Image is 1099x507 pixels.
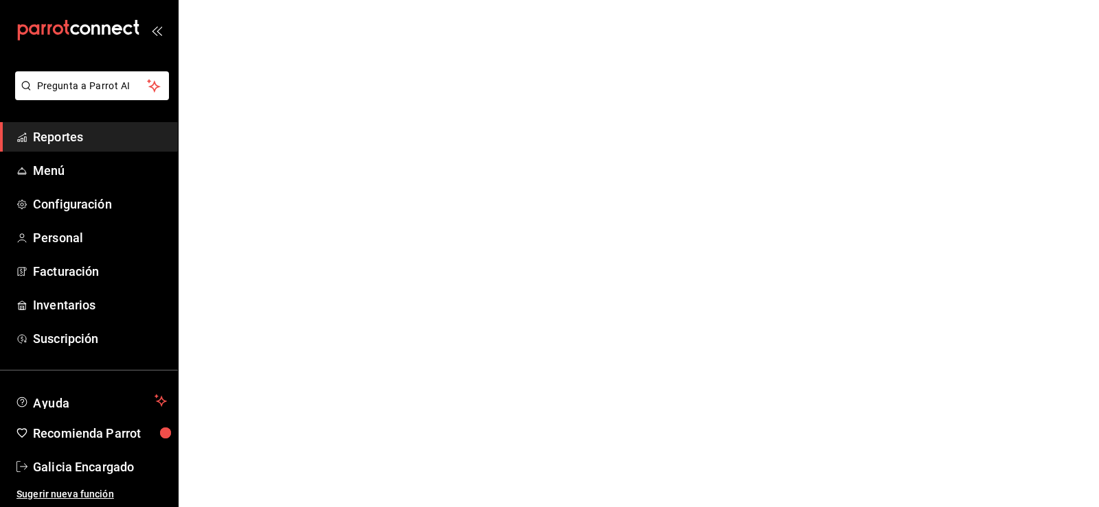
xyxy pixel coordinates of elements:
[33,329,167,348] span: Suscripción
[15,71,169,100] button: Pregunta a Parrot AI
[33,424,167,443] span: Recomienda Parrot
[33,161,167,180] span: Menú
[33,392,149,409] span: Ayuda
[33,228,167,247] span: Personal
[33,458,167,476] span: Galicia Encargado
[33,128,167,146] span: Reportes
[151,25,162,36] button: open_drawer_menu
[10,89,169,103] a: Pregunta a Parrot AI
[33,195,167,213] span: Configuración
[16,487,167,502] span: Sugerir nueva función
[33,296,167,314] span: Inventarios
[33,262,167,281] span: Facturación
[37,79,148,93] span: Pregunta a Parrot AI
